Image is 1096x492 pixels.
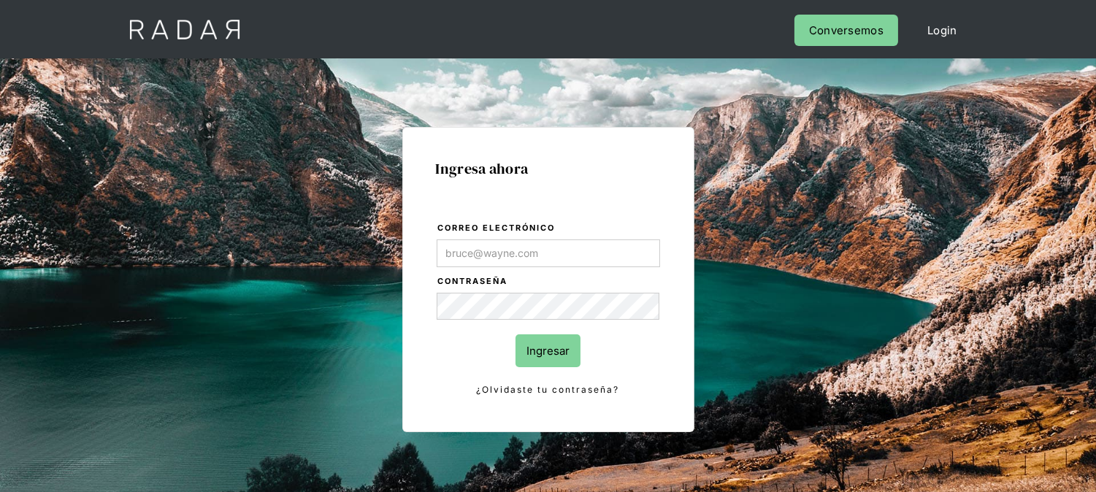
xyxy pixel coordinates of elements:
[913,15,972,46] a: Login
[437,382,660,398] a: ¿Olvidaste tu contraseña?
[438,274,660,289] label: Contraseña
[436,161,661,177] h1: Ingresa ahora
[437,239,660,267] input: bruce@wayne.com
[516,334,580,367] input: Ingresar
[438,221,660,236] label: Correo electrónico
[436,220,661,399] form: Login Form
[794,15,898,46] a: Conversemos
